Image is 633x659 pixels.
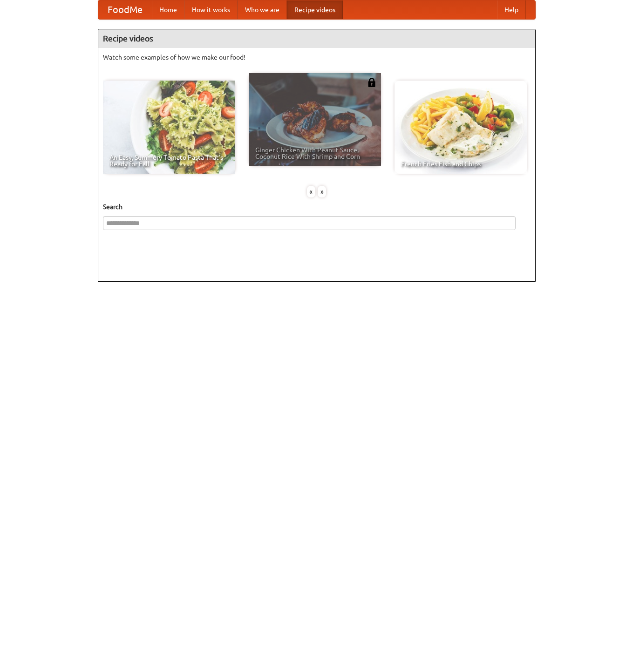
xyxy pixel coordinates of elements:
a: Help [497,0,526,19]
div: « [307,186,315,197]
a: An Easy, Summery Tomato Pasta That's Ready for Fall [103,81,235,174]
a: Recipe videos [287,0,343,19]
a: Who we are [238,0,287,19]
span: An Easy, Summery Tomato Pasta That's Ready for Fall [109,154,229,167]
a: French Fries Fish and Chips [395,81,527,174]
h4: Recipe videos [98,29,535,48]
div: » [318,186,326,197]
a: How it works [184,0,238,19]
p: Watch some examples of how we make our food! [103,53,531,62]
img: 483408.png [367,78,376,87]
a: Home [152,0,184,19]
h5: Search [103,202,531,211]
a: FoodMe [98,0,152,19]
span: French Fries Fish and Chips [401,161,520,167]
